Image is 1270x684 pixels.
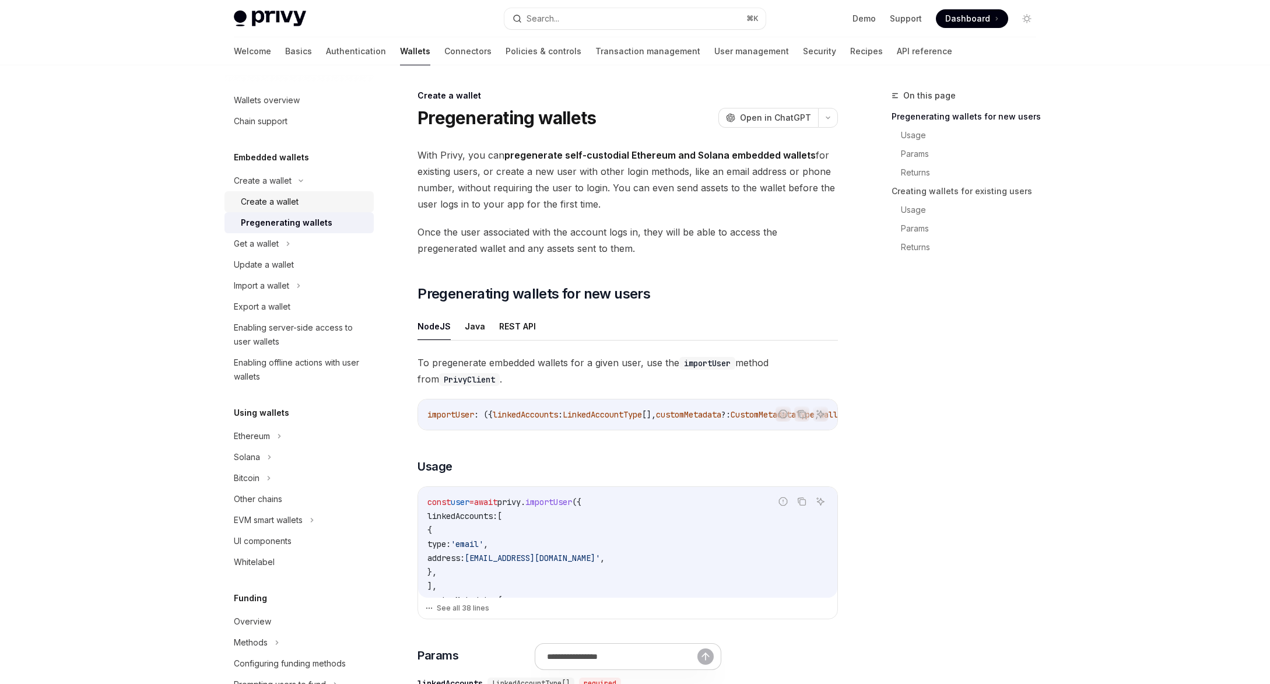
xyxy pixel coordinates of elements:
h1: Pregenerating wallets [418,107,596,128]
span: . [521,497,525,507]
span: Open in ChatGPT [740,112,811,124]
span: importUser [427,409,474,420]
h5: Using wallets [234,406,289,420]
button: REST API [499,313,536,340]
span: = [469,497,474,507]
div: Create a wallet [418,90,838,101]
h5: Embedded wallets [234,150,309,164]
a: Recipes [850,37,883,65]
span: : [558,409,563,420]
button: NodeJS [418,313,451,340]
span: [ [497,511,502,521]
button: Java [465,313,485,340]
span: , [600,553,605,563]
a: Update a wallet [224,254,374,275]
button: Ask AI [813,494,828,509]
a: Chain support [224,111,374,132]
a: Demo [852,13,876,24]
span: customMetadata: [427,595,497,605]
a: Configuring funding methods [224,653,374,674]
div: Ethereum [234,429,270,443]
a: Overview [224,611,374,632]
a: Connectors [444,37,492,65]
code: PrivyClient [439,373,500,386]
span: user [451,497,469,507]
div: Enabling offline actions with user wallets [234,356,367,384]
a: Export a wallet [224,296,374,317]
span: ({ [572,497,581,507]
div: Search... [527,12,559,26]
a: Wallets [400,37,430,65]
span: Pregenerating wallets for new users [418,285,650,303]
span: linkedAccounts: [427,511,497,521]
span: { [497,595,502,605]
a: Transaction management [595,37,700,65]
span: importUser [525,497,572,507]
span: ], [427,581,437,591]
span: CustomMetadataType [731,409,815,420]
span: LinkedAccountType [563,409,642,420]
div: Create a wallet [234,174,292,188]
span: customMetadata [656,409,721,420]
span: Once the user associated with the account logs in, they will be able to access the pregenerated w... [418,224,838,257]
a: Creating wallets for existing users [892,182,1046,201]
span: { [427,525,432,535]
span: }, [427,567,437,577]
a: API reference [897,37,952,65]
a: Returns [901,238,1046,257]
span: privy [497,497,521,507]
span: [EMAIL_ADDRESS][DOMAIN_NAME]' [465,553,600,563]
a: Usage [901,201,1046,219]
a: Dashboard [936,9,1008,28]
span: On this page [903,89,956,103]
div: Enabling server-side access to user wallets [234,321,367,349]
button: Open in ChatGPT [718,108,818,128]
a: Pregenerating wallets for new users [892,107,1046,126]
button: Ask AI [813,406,828,422]
button: Copy the contents from the code block [794,494,809,509]
button: Report incorrect code [776,494,791,509]
div: Configuring funding methods [234,657,346,671]
div: Methods [234,636,268,650]
a: Usage [901,126,1046,145]
button: Report incorrect code [776,406,791,422]
span: address: [427,553,465,563]
div: Import a wallet [234,279,289,293]
a: Pregenerating wallets [224,212,374,233]
div: Create a wallet [241,195,299,209]
div: Update a wallet [234,258,294,272]
span: const [427,497,451,507]
div: Wallets overview [234,93,300,107]
div: Chain support [234,114,287,128]
button: See all 38 lines [425,600,830,616]
a: Wallets overview [224,90,374,111]
div: Export a wallet [234,300,290,314]
a: Welcome [234,37,271,65]
div: Solana [234,450,260,464]
a: Authentication [326,37,386,65]
span: 'email' [451,539,483,549]
div: Overview [234,615,271,629]
a: Enabling offline actions with user wallets [224,352,374,387]
a: Security [803,37,836,65]
span: : ({ [474,409,493,420]
div: UI components [234,534,292,548]
div: Pregenerating wallets [241,216,332,230]
button: Copy the contents from the code block [794,406,809,422]
a: Params [901,145,1046,163]
code: importUser [679,357,735,370]
span: linkedAccounts [493,409,558,420]
a: Other chains [224,489,374,510]
div: Bitcoin [234,471,259,485]
a: Policies & controls [506,37,581,65]
span: Dashboard [945,13,990,24]
span: ⌘ K [746,14,759,23]
a: UI components [224,531,374,552]
strong: pregenerate self-custodial Ethereum and Solana embedded wallets [504,149,816,161]
span: [], [642,409,656,420]
span: wallets [819,409,852,420]
button: Search...⌘K [504,8,766,29]
a: Whitelabel [224,552,374,573]
div: Get a wallet [234,237,279,251]
button: Send message [697,648,714,665]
